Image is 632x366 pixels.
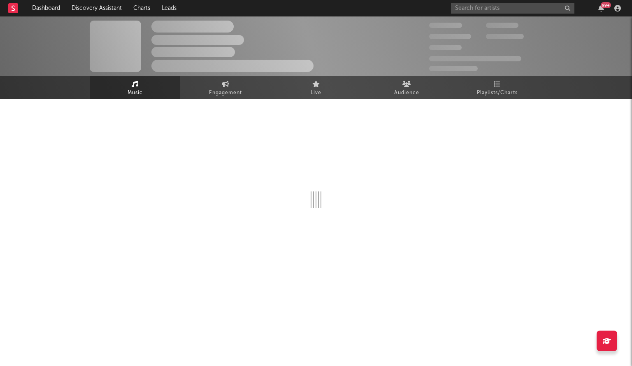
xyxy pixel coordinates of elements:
span: 300,000 [429,23,462,28]
span: 100,000 [486,23,518,28]
a: Playlists/Charts [452,76,542,99]
span: 100,000 [429,45,462,50]
a: Live [271,76,361,99]
span: 50,000,000 Monthly Listeners [429,56,521,61]
span: Audience [394,88,419,98]
a: Audience [361,76,452,99]
div: 99 + [601,2,611,8]
span: 1,000,000 [486,34,524,39]
a: Music [90,76,180,99]
a: Engagement [180,76,271,99]
button: 99+ [598,5,604,12]
span: Live [311,88,321,98]
input: Search for artists [451,3,574,14]
span: Engagement [209,88,242,98]
span: Music [128,88,143,98]
span: 50,000,000 [429,34,471,39]
span: Playlists/Charts [477,88,518,98]
span: Jump Score: 85.0 [429,66,478,71]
